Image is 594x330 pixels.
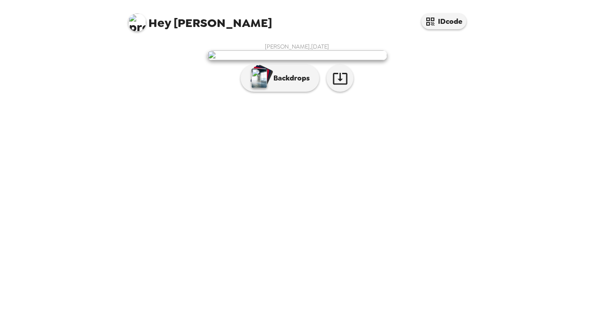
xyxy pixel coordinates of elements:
img: user [207,50,387,60]
img: profile pic [128,13,146,31]
button: IDcode [421,13,466,29]
button: Backdrops [241,65,319,92]
span: Hey [148,15,171,31]
span: [PERSON_NAME] , [DATE] [265,43,329,50]
p: Backdrops [269,73,310,84]
span: [PERSON_NAME] [128,9,272,29]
